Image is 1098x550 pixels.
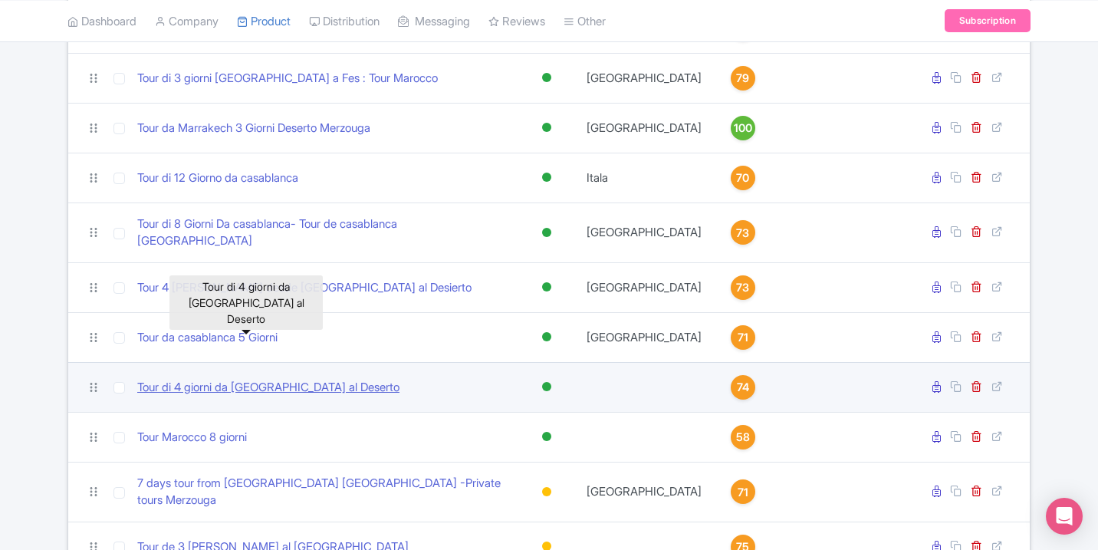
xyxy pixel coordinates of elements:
[945,9,1031,32] a: Subscription
[736,429,750,446] span: 58
[137,429,247,446] a: Tour Marocco 8 giorni
[717,116,769,140] a: 100
[539,67,554,89] div: Active
[717,375,769,400] a: 74
[137,70,438,87] a: Tour di 3 giorni [GEOGRAPHIC_DATA] a Fes : Tour Marocco
[539,481,554,503] div: Building
[539,326,554,348] div: Active
[577,262,711,312] td: [GEOGRAPHIC_DATA]
[169,275,323,330] div: Tour di 4 giorni da [GEOGRAPHIC_DATA] al Deserto
[734,120,752,137] span: 100
[539,222,554,244] div: Active
[736,170,749,186] span: 70
[577,103,711,153] td: [GEOGRAPHIC_DATA]
[137,329,278,347] a: Tour da casablanca 5 Giorni
[539,376,554,398] div: Active
[137,379,399,397] a: Tour di 4 giorni da [GEOGRAPHIC_DATA] al Deserto
[539,276,554,298] div: Active
[717,220,769,245] a: 73
[717,425,769,450] a: 58
[577,153,711,203] td: Itala
[717,325,769,350] a: 71
[137,475,510,509] a: 7 days tour from [GEOGRAPHIC_DATA] [GEOGRAPHIC_DATA] -Private tours Merzouga
[137,216,510,250] a: Tour di 8 Giorni Da casablanca- Tour de casablanca [GEOGRAPHIC_DATA]
[577,312,711,362] td: [GEOGRAPHIC_DATA]
[137,120,370,137] a: Tour da Marrakech 3 Giorni Deserto Merzouga
[539,166,554,189] div: Active
[577,462,711,522] td: [GEOGRAPHIC_DATA]
[738,484,748,501] span: 71
[539,117,554,139] div: Active
[577,53,711,103] td: [GEOGRAPHIC_DATA]
[736,225,749,242] span: 73
[137,170,298,187] a: Tour di 12 Giorno da casablanca
[137,279,472,297] a: Tour 4 [PERSON_NAME] desde [GEOGRAPHIC_DATA] al Desierto
[717,166,769,190] a: 70
[717,66,769,91] a: 79
[736,279,749,296] span: 73
[736,70,749,87] span: 79
[737,379,749,396] span: 74
[539,426,554,448] div: Active
[717,479,769,504] a: 71
[717,275,769,300] a: 73
[738,329,748,346] span: 71
[1046,498,1083,535] div: Open Intercom Messenger
[577,203,711,262] td: [GEOGRAPHIC_DATA]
